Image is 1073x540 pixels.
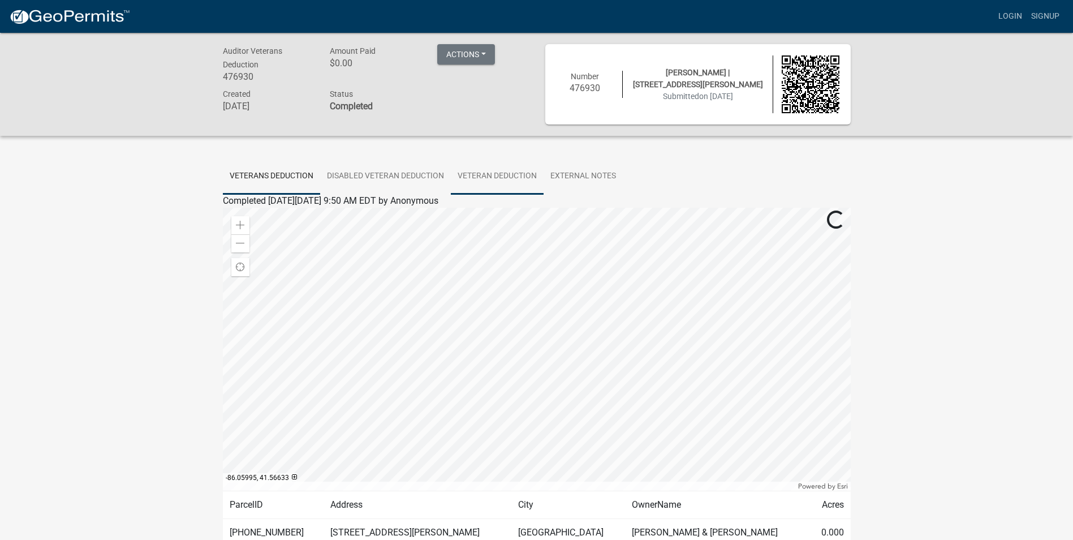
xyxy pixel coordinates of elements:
h6: 476930 [557,83,614,93]
button: Actions [437,44,495,65]
span: [PERSON_NAME] | [STREET_ADDRESS][PERSON_NAME] [633,68,763,89]
a: External Notes [544,158,623,195]
a: Disabled Veteran Deduction [320,158,451,195]
div: Zoom in [231,216,249,234]
td: City [511,491,626,518]
h6: [DATE] [223,101,313,112]
span: Status [330,89,353,98]
a: Esri [837,482,848,490]
td: ParcelID [223,491,324,518]
a: Veterans Deduction [223,158,320,195]
strong: Completed [330,101,373,112]
span: Amount Paid [330,46,376,55]
a: Login [994,6,1027,27]
div: Find my location [231,258,249,276]
div: Powered by [795,482,851,491]
h6: 476930 [223,71,313,82]
div: Zoom out [231,234,249,252]
span: Auditor Veterans Deduction [223,46,282,69]
td: OwnerName [625,491,809,518]
span: Submitted on [DATE] [663,92,733,101]
a: Veteran Deduction [451,158,544,195]
a: Signup [1027,6,1064,27]
span: Number [571,72,599,81]
span: Completed [DATE][DATE] 9:50 AM EDT by Anonymous [223,195,438,206]
span: Created [223,89,251,98]
td: Acres [809,491,851,518]
td: Address [324,491,511,518]
h6: $0.00 [330,58,420,68]
img: QR code [782,55,839,113]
